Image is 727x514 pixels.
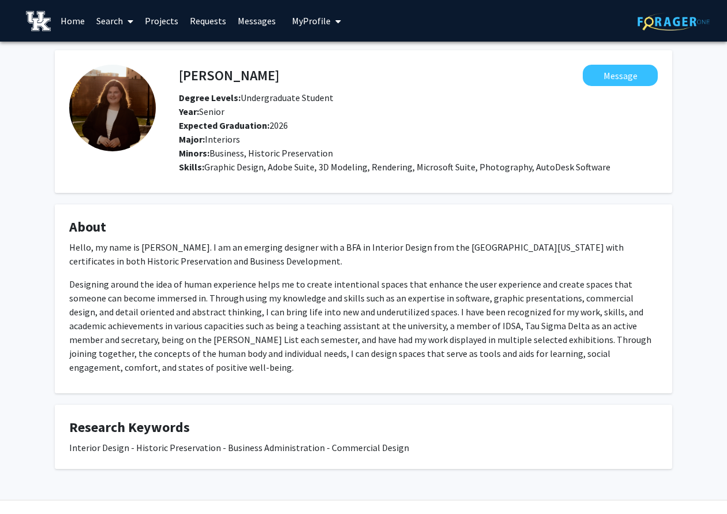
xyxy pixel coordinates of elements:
span: My Profile [292,15,331,27]
a: Requests [184,1,232,41]
iframe: Chat [9,462,49,505]
h4: Research Keywords [69,419,658,436]
img: Profile Picture [69,65,156,151]
b: Expected Graduation: [179,120,269,131]
a: Home [55,1,91,41]
h4: About [69,219,658,236]
span: Senior [179,106,224,117]
span: Business, Historic Preservation [209,147,333,159]
b: Minors: [179,147,209,159]
a: Messages [232,1,282,41]
b: Skills: [179,161,204,173]
a: Search [91,1,139,41]
img: ForagerOne Logo [638,13,710,31]
span: Interiors [205,133,240,145]
b: Degree Levels: [179,92,241,103]
div: Interior Design - Historic Preservation - Business Administration - Commercial Design [69,441,658,455]
p: Hello, my name is [PERSON_NAME]. I am an emerging designer with a BFA in Interior Design from the... [69,240,658,268]
span: 2026 [179,120,288,131]
span: Undergraduate Student [179,92,333,103]
p: Designing around the idea of human experience helps me to create intentional spaces that enhance ... [69,277,658,374]
button: Message Anna Black [583,65,658,86]
img: University of Kentucky Logo [26,11,51,31]
b: Major: [179,133,205,145]
span: Graphic Design, Adobe Suite, 3D Modeling, Rendering, Microsoft Suite, Photography, AutoDesk Software [204,161,610,173]
h4: [PERSON_NAME] [179,65,279,86]
b: Year: [179,106,199,117]
a: Projects [139,1,184,41]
